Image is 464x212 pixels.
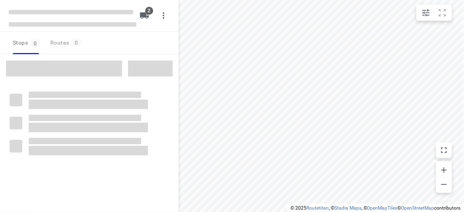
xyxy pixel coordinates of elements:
a: OpenMapTiles [367,205,398,211]
button: Map settings [418,5,434,21]
a: Routetitan [306,205,329,211]
a: Stadia Maps [334,205,361,211]
li: © 2025 , © , © © contributors [290,205,461,211]
a: OpenStreetMap [401,205,434,211]
div: small contained button group [417,5,452,21]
